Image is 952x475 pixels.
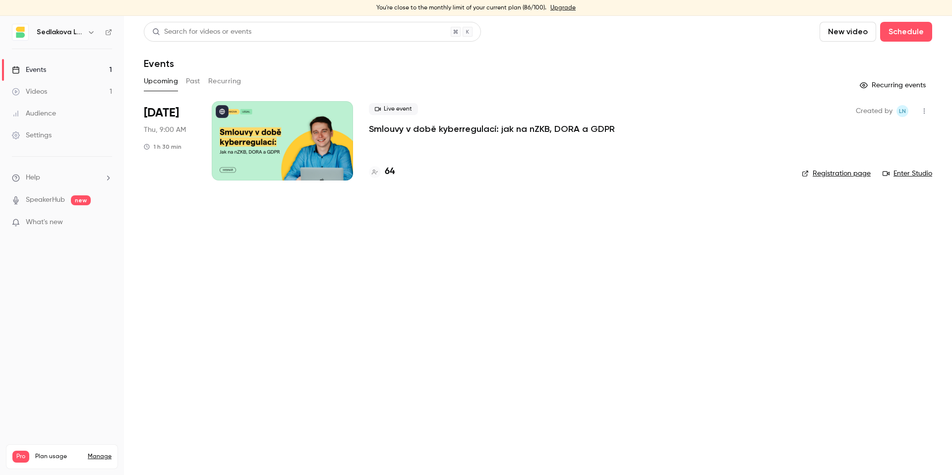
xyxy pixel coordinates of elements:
[144,105,179,121] span: [DATE]
[88,453,112,461] a: Manage
[100,218,112,227] iframe: Noticeable Trigger
[144,101,196,180] div: Aug 21 Thu, 9:00 AM (Europe/Prague)
[26,217,63,228] span: What's new
[369,103,418,115] span: Live event
[820,22,876,42] button: New video
[208,73,241,89] button: Recurring
[144,58,174,69] h1: Events
[12,87,47,97] div: Videos
[152,27,251,37] div: Search for videos or events
[37,27,83,37] h6: Sedlakova Legal
[12,65,46,75] div: Events
[12,109,56,119] div: Audience
[71,195,91,205] span: new
[12,451,29,463] span: Pro
[369,165,395,178] a: 64
[856,105,892,117] span: Created by
[35,453,82,461] span: Plan usage
[896,105,908,117] span: Lucie Nováčková
[899,105,906,117] span: LN
[802,169,871,178] a: Registration page
[369,123,615,135] a: Smlouvy v době kyberregulací: jak na nZKB, DORA a GDPR
[26,173,40,183] span: Help
[144,73,178,89] button: Upcoming
[144,143,181,151] div: 1 h 30 min
[855,77,932,93] button: Recurring events
[186,73,200,89] button: Past
[550,4,576,12] a: Upgrade
[26,195,65,205] a: SpeakerHub
[144,125,186,135] span: Thu, 9:00 AM
[883,169,932,178] a: Enter Studio
[12,173,112,183] li: help-dropdown-opener
[12,24,28,40] img: Sedlakova Legal
[385,165,395,178] h4: 64
[880,22,932,42] button: Schedule
[12,130,52,140] div: Settings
